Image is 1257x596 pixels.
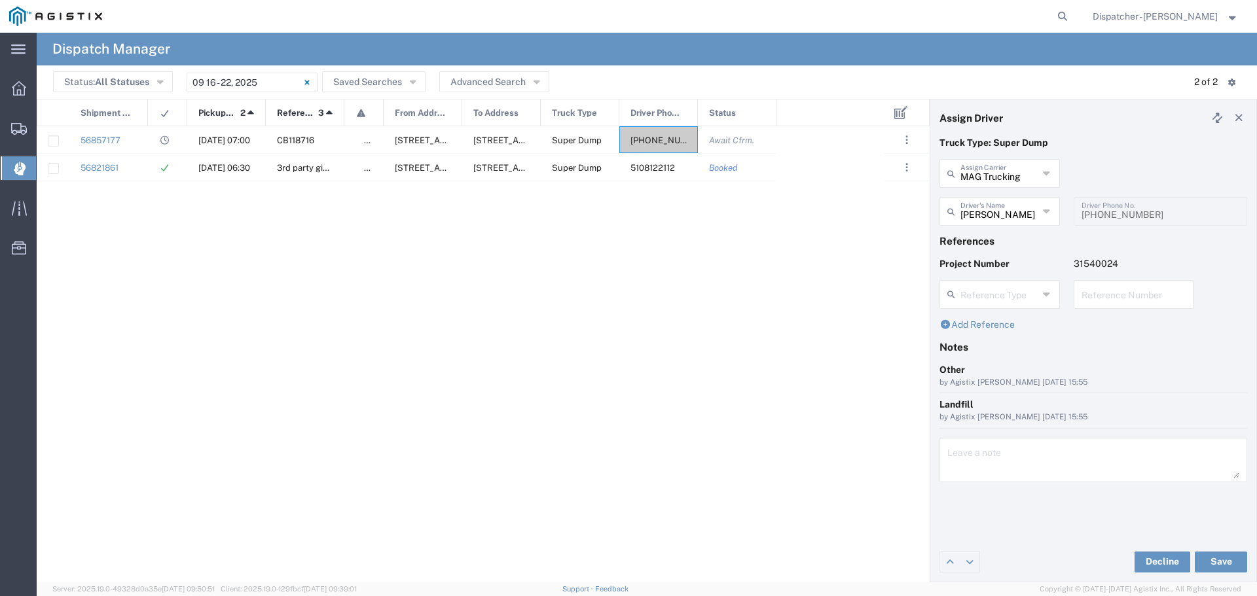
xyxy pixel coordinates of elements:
div: 2 of 2 [1194,75,1218,89]
div: Landfill [939,398,1247,412]
button: Status:All Statuses [53,71,173,92]
button: Advanced Search [439,71,549,92]
span: E. 14th St & Euclid Ave, San Leandro, California, United States [395,135,525,145]
span: Copyright © [DATE]-[DATE] Agistix Inc., All Rights Reserved [1040,584,1241,595]
div: by Agistix [PERSON_NAME] [DATE] 15:55 [939,377,1247,389]
h4: Dispatch Manager [52,33,170,65]
span: false [364,135,384,145]
img: logo [9,7,102,26]
a: Edit previous row [940,552,960,572]
button: ... [898,131,916,149]
a: 56857177 [81,135,120,145]
span: Reference [277,99,314,127]
div: Other [939,363,1247,377]
button: Saved Searches [322,71,426,92]
span: Dispatcher - Eli Amezcua [1093,9,1218,24]
span: 5108122112 [630,163,675,173]
span: Pickup Date and Time [198,99,236,127]
span: All Statuses [95,77,149,87]
span: Server: 2025.19.0-49328d0a35e [52,585,215,593]
span: Driver Phone No. [630,99,683,127]
a: Edit next row [960,552,979,572]
a: Feedback [595,585,628,593]
span: Super Dump [552,163,602,173]
a: Add Reference [939,319,1015,330]
h4: Notes [939,341,1247,353]
span: Client: 2025.19.0-129fbcf [221,585,357,593]
h4: Assign Driver [939,112,1003,124]
div: by Agistix [PERSON_NAME] [DATE] 15:55 [939,412,1247,423]
button: Decline [1135,552,1190,572]
span: 510-387-6602 [630,135,708,145]
span: [DATE] 09:39:01 [304,585,357,593]
span: From Address [395,99,448,127]
button: Dispatcher - [PERSON_NAME] [1092,9,1239,24]
p: 31540024 [1074,257,1194,271]
a: 56821861 [81,163,118,173]
span: false [364,163,384,173]
span: 2 [240,99,246,127]
span: 4001 North Vasco Rd, Livermore, California, 94551, United States [473,135,604,145]
span: CB118716 [277,135,314,145]
span: 3 [318,99,324,127]
span: 2111 Hillcrest Ave, Antioch, California, 94509, United States [395,163,525,173]
p: Project Number [939,257,1060,271]
span: 09/16/2025, 06:30 [198,163,250,173]
p: Truck Type: Super Dump [939,136,1247,150]
h4: References [939,235,1247,247]
span: . . . [905,132,908,148]
span: To Address [473,99,519,127]
span: 3rd party giveaway [277,163,352,173]
button: ... [898,158,916,177]
span: . . . [905,160,908,175]
span: Status [709,99,736,127]
span: Booked [709,163,738,173]
button: Save [1195,552,1247,572]
span: 09/18/2025, 07:00 [198,135,250,145]
span: Await Cfrm. [709,135,754,145]
span: Truck Type [552,99,597,127]
span: Shipment No. [81,99,134,127]
a: Support [562,585,595,593]
span: Super Dump [552,135,602,145]
span: 3020 Delta Rd, Brentwood, California, United States [473,163,604,173]
span: [DATE] 09:50:51 [162,585,215,593]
